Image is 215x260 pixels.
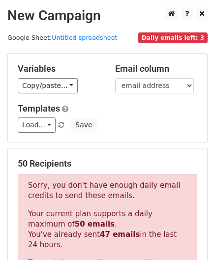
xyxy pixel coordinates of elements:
strong: 47 emails [100,230,140,239]
h5: Variables [18,63,100,74]
a: Templates [18,103,60,114]
p: Sorry, you don't have enough daily email credits to send these emails. [28,180,187,201]
p: Your current plan supports a daily maximum of . You've already sent in the last 24 hours. [28,209,187,250]
h5: 50 Recipients [18,158,197,169]
h5: Email column [115,63,198,74]
h2: New Campaign [7,7,208,24]
a: Untitled spreadsheet [52,34,117,41]
strong: 50 emails [75,220,115,229]
small: Google Sheet: [7,34,118,41]
a: Load... [18,117,56,133]
button: Save [71,117,96,133]
a: Copy/paste... [18,78,78,93]
a: Daily emails left: 3 [138,34,208,41]
span: Daily emails left: 3 [138,32,208,43]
